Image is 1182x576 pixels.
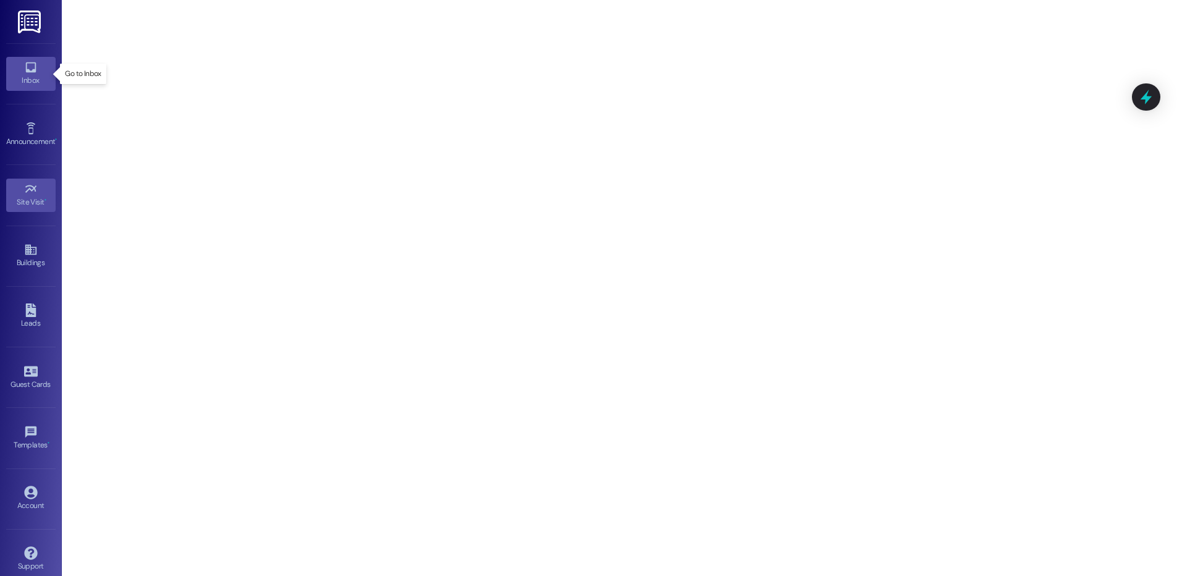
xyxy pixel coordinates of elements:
[6,421,56,455] a: Templates •
[18,11,43,33] img: ResiDesk Logo
[45,196,46,205] span: •
[6,543,56,576] a: Support
[48,439,49,447] span: •
[65,69,101,79] p: Go to Inbox
[55,135,57,144] span: •
[6,57,56,90] a: Inbox
[6,179,56,212] a: Site Visit •
[6,482,56,515] a: Account
[6,361,56,394] a: Guest Cards
[6,239,56,273] a: Buildings
[6,300,56,333] a: Leads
